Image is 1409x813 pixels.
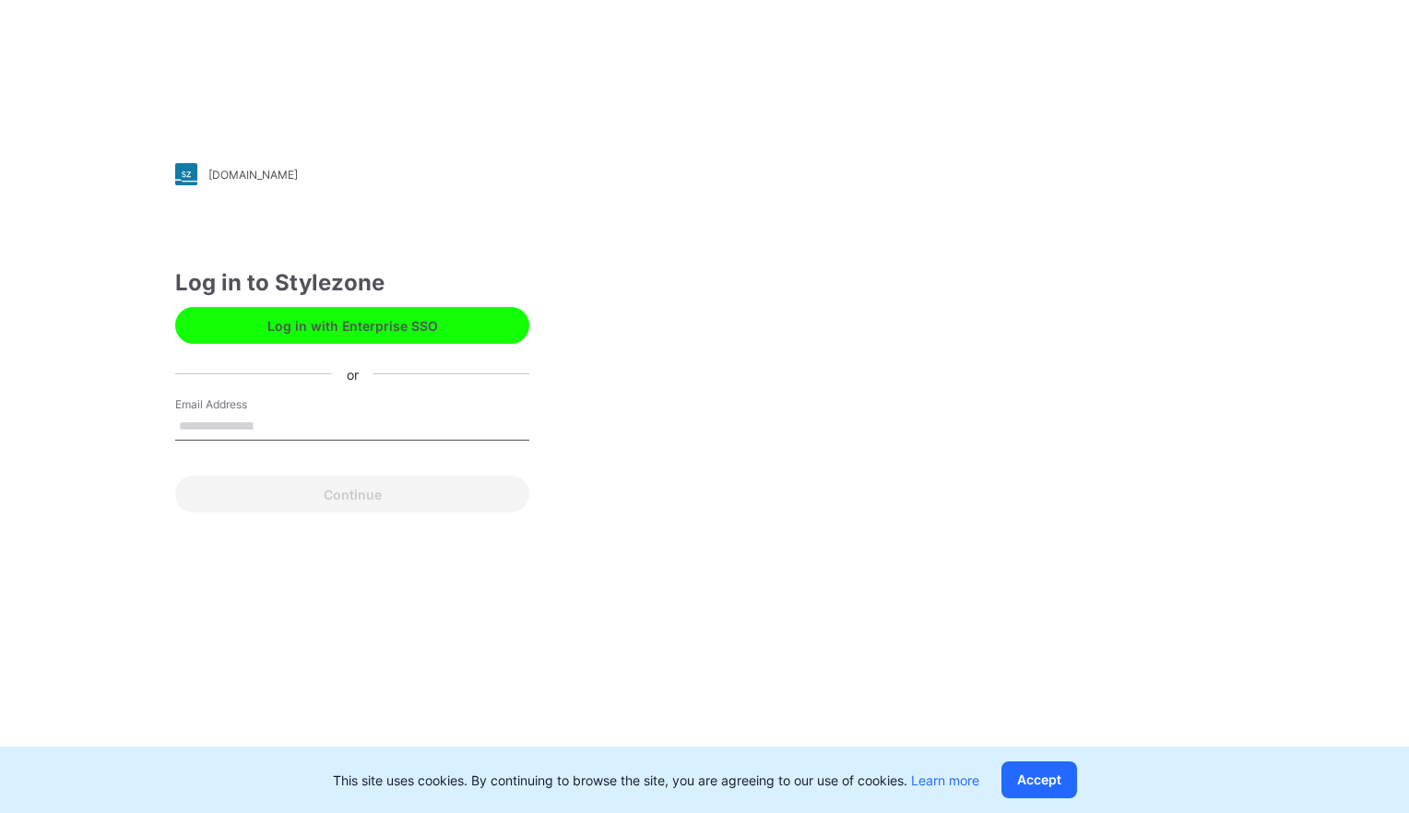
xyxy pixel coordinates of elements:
[175,163,529,185] a: [DOMAIN_NAME]
[175,396,304,413] label: Email Address
[208,168,298,182] div: [DOMAIN_NAME]
[333,771,979,790] p: This site uses cookies. By continuing to browse the site, you are agreeing to our use of cookies.
[332,364,373,383] div: or
[175,163,197,185] img: stylezone-logo.562084cfcfab977791bfbf7441f1a819.svg
[1001,761,1077,798] button: Accept
[1132,46,1363,79] img: browzwear-logo.e42bd6dac1945053ebaf764b6aa21510.svg
[911,772,979,788] a: Learn more
[175,266,529,300] div: Log in to Stylezone
[175,307,529,344] button: Log in with Enterprise SSO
